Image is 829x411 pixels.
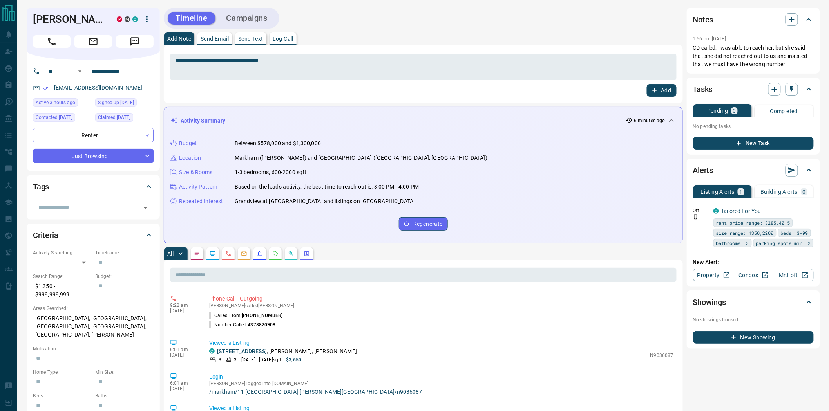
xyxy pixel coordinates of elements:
[693,293,814,312] div: Showings
[33,229,58,242] h2: Criteria
[43,85,49,91] svg: Email Verified
[179,197,223,205] p: Repeated Interest
[304,251,310,257] svg: Agent Actions
[209,295,673,303] p: Phone Call - Outgoing
[33,113,91,124] div: Fri Nov 08 2024
[33,273,91,280] p: Search Range:
[399,217,448,231] button: Regenerate
[33,345,154,352] p: Motivation:
[33,305,154,312] p: Areas Searched:
[248,322,276,328] span: 4378820908
[693,269,733,281] a: Property
[272,251,279,257] svg: Requests
[179,139,197,148] p: Budget
[74,35,112,48] span: Email
[54,85,143,91] a: [EMAIL_ADDRESS][DOMAIN_NAME]
[179,168,213,177] p: Size & Rooms
[234,356,237,363] p: 3
[716,219,790,227] span: rent price range: 3285,4015
[756,239,811,247] span: parking spots min: 2
[238,36,263,41] p: Send Text
[209,312,282,319] p: Called From:
[241,356,281,363] p: [DATE] - [DATE] sqft
[170,114,676,128] div: Activity Summary6 minutes ago
[650,352,673,359] p: N9036087
[95,392,154,399] p: Baths:
[98,114,130,121] span: Claimed [DATE]
[209,339,673,347] p: Viewed a Listing
[209,389,673,395] a: /markham/11-[GEOGRAPHIC_DATA]-[PERSON_NAME][GEOGRAPHIC_DATA]/n9036087
[95,273,154,280] p: Budget:
[217,347,357,355] p: , [PERSON_NAME], [PERSON_NAME]
[170,347,197,352] p: 6:01 am
[179,183,217,191] p: Activity Pattern
[693,83,713,96] h2: Tasks
[33,177,154,196] div: Tags
[36,99,75,106] span: Active 3 hours ago
[721,208,761,214] a: Tailored For You
[693,258,814,267] p: New Alert:
[167,36,191,41] p: Add Note
[286,356,301,363] p: $3,650
[170,308,197,314] p: [DATE]
[241,251,247,257] svg: Emails
[225,251,232,257] svg: Calls
[733,108,736,114] p: 0
[95,369,154,376] p: Min Size:
[98,99,134,106] span: Signed up [DATE]
[140,202,151,213] button: Open
[209,348,215,354] div: condos.ca
[219,12,275,25] button: Campaigns
[125,16,130,22] div: mrloft.ca
[693,296,726,308] h2: Showings
[713,208,719,214] div: condos.ca
[33,312,154,341] p: [GEOGRAPHIC_DATA], [GEOGRAPHIC_DATA], [GEOGRAPHIC_DATA], [GEOGRAPHIC_DATA], [GEOGRAPHIC_DATA], [P...
[781,229,808,237] span: beds: 3-99
[167,251,174,256] p: All
[117,16,122,22] div: property.ca
[95,98,154,109] div: Sun Mar 29 2020
[773,269,813,281] a: Mr.Loft
[181,117,225,125] p: Activity Summary
[33,98,91,109] div: Wed Aug 13 2025
[33,249,91,256] p: Actively Searching:
[95,249,154,256] p: Timeframe:
[33,35,71,48] span: Call
[273,36,293,41] p: Log Call
[170,352,197,358] p: [DATE]
[693,161,814,180] div: Alerts
[693,36,726,41] p: 1:56 pm [DATE]
[95,113,154,124] div: Tue Sep 07 2021
[33,369,91,376] p: Home Type:
[170,303,197,308] p: 9:22 am
[75,67,85,76] button: Open
[33,392,91,399] p: Beds:
[693,316,814,323] p: No showings booked
[170,386,197,391] p: [DATE]
[210,251,216,257] svg: Lead Browsing Activity
[33,180,49,193] h2: Tags
[168,12,215,25] button: Timeline
[33,149,154,163] div: Just Browsing
[194,251,200,257] svg: Notes
[209,303,673,308] p: [PERSON_NAME] called [PERSON_NAME]
[33,13,105,25] h1: [PERSON_NAME]
[36,114,72,121] span: Contacted [DATE]
[257,251,263,257] svg: Listing Alerts
[217,348,267,354] a: [STREET_ADDRESS]
[201,36,229,41] p: Send Email
[693,80,814,99] div: Tasks
[707,108,728,114] p: Pending
[209,373,673,381] p: Login
[132,16,138,22] div: condos.ca
[693,331,814,344] button: New Showing
[693,207,709,214] p: Off
[33,280,91,301] p: $1,350 - $999,999,999
[770,108,798,114] p: Completed
[288,251,294,257] svg: Opportunities
[716,239,749,247] span: bathrooms: 3
[761,189,798,195] p: Building Alerts
[33,128,154,142] div: Renter
[33,226,154,245] div: Criteria
[716,229,774,237] span: size range: 1350,2200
